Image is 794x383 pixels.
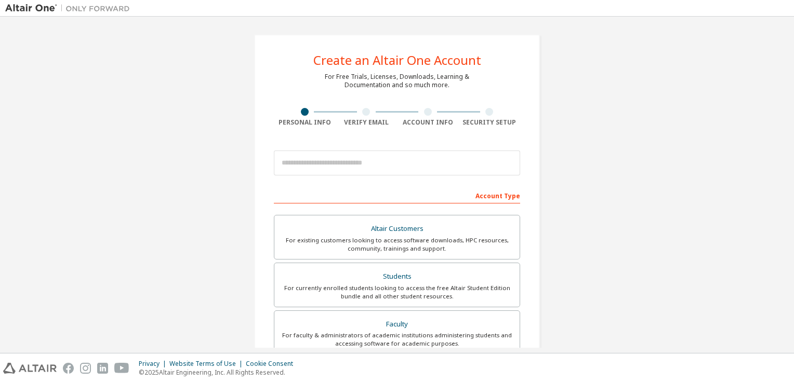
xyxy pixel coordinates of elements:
[97,363,108,374] img: linkedin.svg
[274,118,336,127] div: Personal Info
[274,187,520,203] div: Account Type
[169,360,246,368] div: Website Terms of Use
[80,363,91,374] img: instagram.svg
[139,368,299,377] p: © 2025 Altair Engineering, Inc. All Rights Reserved.
[397,118,459,127] div: Account Info
[281,222,513,236] div: Altair Customers
[336,118,398,127] div: Verify Email
[459,118,521,127] div: Security Setup
[325,73,469,89] div: For Free Trials, Licenses, Downloads, Learning & Documentation and so much more.
[246,360,299,368] div: Cookie Consent
[139,360,169,368] div: Privacy
[281,317,513,332] div: Faculty
[313,54,481,66] div: Create an Altair One Account
[114,363,129,374] img: youtube.svg
[281,236,513,253] div: For existing customers looking to access software downloads, HPC resources, community, trainings ...
[63,363,74,374] img: facebook.svg
[281,331,513,348] div: For faculty & administrators of academic institutions administering students and accessing softwa...
[3,363,57,374] img: altair_logo.svg
[281,284,513,300] div: For currently enrolled students looking to access the free Altair Student Edition bundle and all ...
[281,269,513,284] div: Students
[5,3,135,13] img: Altair One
